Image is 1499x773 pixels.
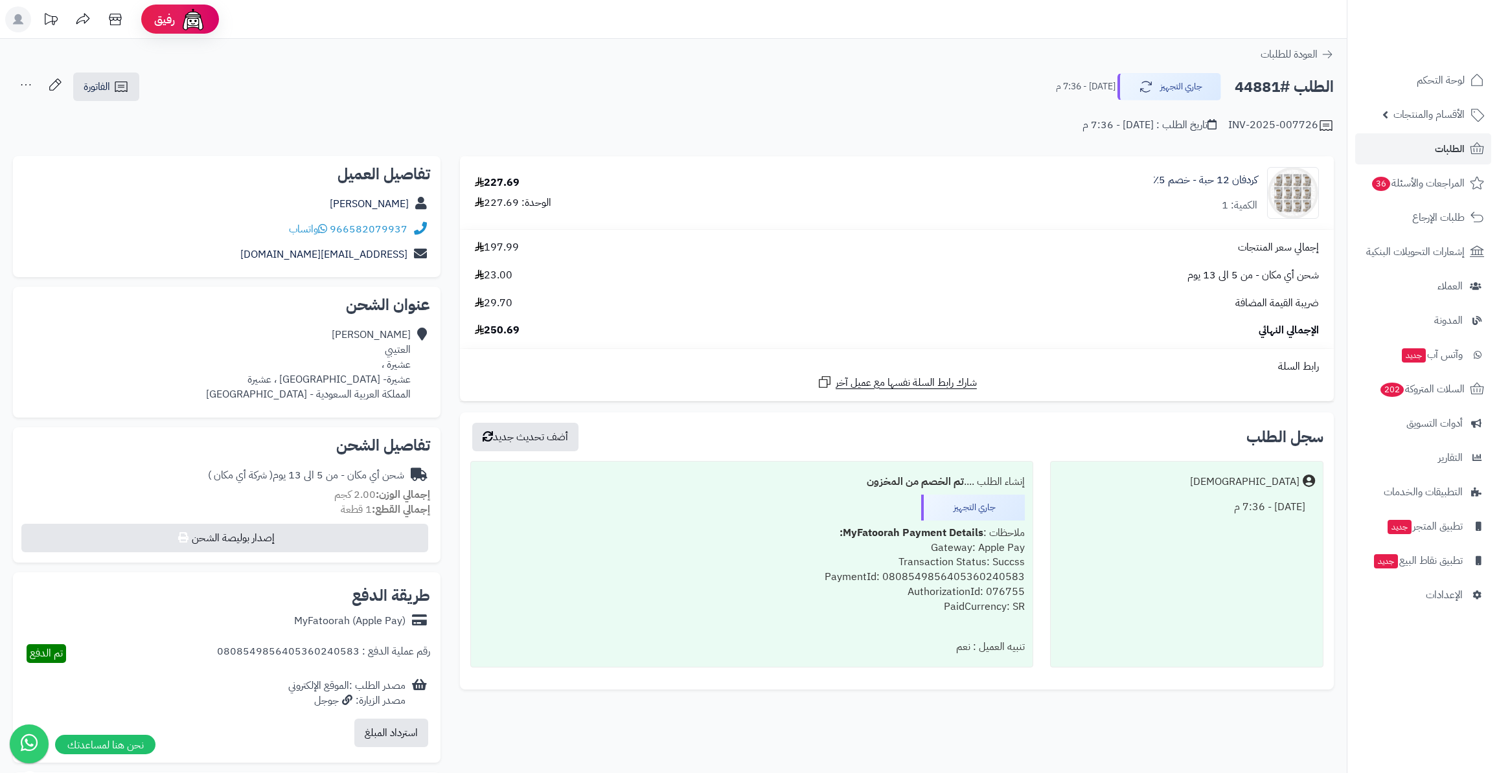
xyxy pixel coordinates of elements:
div: مصدر الزيارة: جوجل [288,693,406,708]
span: العودة للطلبات [1261,47,1318,62]
h2: عنوان الشحن [23,297,430,313]
a: لوحة التحكم [1355,65,1491,96]
span: 202 [1379,382,1405,398]
span: التقارير [1438,449,1463,467]
span: إشعارات التحويلات البنكية [1366,243,1465,261]
button: أضف تحديث جديد [472,423,578,451]
span: جديد [1402,348,1426,363]
strong: إجمالي الوزن: [376,487,430,502]
button: إصدار بوليصة الشحن [21,524,428,552]
div: تنبيه العميل : نعم [479,634,1025,660]
span: الأقسام والمنتجات [1393,106,1465,124]
a: وآتس آبجديد [1355,339,1491,370]
div: إنشاء الطلب .... [479,469,1025,495]
a: إشعارات التحويلات البنكية [1355,236,1491,267]
div: MyFatoorah (Apple Pay) [294,614,406,629]
img: ai-face.png [180,6,206,32]
a: طلبات الإرجاع [1355,202,1491,233]
a: [PERSON_NAME] [330,196,409,212]
img: logo-2.png [1411,12,1487,39]
span: الإعدادات [1426,586,1463,604]
span: وآتس آب [1401,346,1463,364]
span: شحن أي مكان - من 5 الى 13 يوم [1187,268,1319,283]
span: تطبيق نقاط البيع [1373,552,1463,570]
div: [DEMOGRAPHIC_DATA] [1190,475,1299,489]
a: [EMAIL_ADDRESS][DOMAIN_NAME] [240,247,407,262]
a: العملاء [1355,271,1491,302]
div: INV-2025-007726 [1228,118,1334,133]
span: 197.99 [475,240,519,255]
h3: سجل الطلب [1246,429,1323,445]
a: تطبيق المتجرجديد [1355,511,1491,542]
span: تم الدفع [30,645,63,661]
span: الفاتورة [84,79,110,95]
span: جديد [1388,520,1412,534]
span: الطلبات [1435,140,1465,158]
h2: الطلب #44881 [1235,74,1334,100]
span: 250.69 [475,323,520,338]
div: رابط السلة [465,359,1329,374]
a: تطبيق نقاط البيعجديد [1355,545,1491,576]
div: شحن أي مكان - من 5 الى 13 يوم [208,468,404,483]
button: جاري التجهيز [1117,73,1221,100]
div: مصدر الطلب :الموقع الإلكتروني [288,678,406,708]
div: رقم عملية الدفع : 0808549856405360240583 [217,644,430,663]
span: أدوات التسويق [1406,414,1463,432]
a: شارك رابط السلة نفسها مع عميل آخر [817,374,977,390]
a: الطلبات [1355,133,1491,164]
span: إجمالي سعر المنتجات [1238,240,1319,255]
a: أدوات التسويق [1355,408,1491,439]
span: الإجمالي النهائي [1259,323,1319,338]
span: شارك رابط السلة نفسها مع عميل آخر [836,375,977,390]
span: ( شركة أي مكان ) [208,467,273,483]
a: التقارير [1355,442,1491,473]
a: 966582079937 [330,221,407,237]
div: [DATE] - 7:36 م [1058,495,1315,520]
strong: إجمالي القطع: [372,502,430,517]
div: تاريخ الطلب : [DATE] - 7:36 م [1082,118,1217,133]
span: رفيق [154,12,175,27]
a: المراجعات والأسئلة36 [1355,168,1491,199]
h2: طريقة الدفع [352,588,430,603]
span: 36 [1371,176,1391,192]
small: 2.00 كجم [334,487,430,502]
span: العملاء [1437,277,1463,295]
span: ضريبة القيمة المضافة [1235,296,1319,311]
a: العودة للطلبات [1261,47,1334,62]
div: الكمية: 1 [1222,198,1257,213]
div: جاري التجهيز [921,495,1025,521]
span: 29.70 [475,296,512,311]
div: 227.69 [475,175,520,190]
div: الوحدة: 227.69 [475,196,551,210]
span: تطبيق المتجر [1386,517,1463,535]
span: التطبيقات والخدمات [1384,483,1463,501]
button: استرداد المبلغ [354,719,428,747]
span: السلات المتروكة [1379,380,1465,398]
span: المدونة [1434,311,1463,330]
b: تم الخصم من المخزون [867,474,964,489]
b: MyFatoorah Payment Details: [840,525,983,541]
a: المدونة [1355,305,1491,336]
div: [PERSON_NAME] العتيبي عشيرة ، عشيرة- [GEOGRAPHIC_DATA] ، عشيرة المملكة العربية السعودية - [GEOGRA... [206,328,411,401]
a: واتساب [289,221,327,237]
span: 23.00 [475,268,512,283]
a: السلات المتروكة202 [1355,374,1491,405]
a: الإعدادات [1355,579,1491,611]
small: 1 قطعة [341,502,430,517]
a: الفاتورة [73,73,139,101]
a: كردفان 12 حبة - خصم 5٪ [1153,173,1257,188]
span: جديد [1374,554,1398,568]
span: طلبات الإرجاع [1412,208,1465,227]
a: تحديثات المنصة [34,6,67,36]
h2: تفاصيل الشحن [23,438,430,453]
img: karpro2-90x90.jpg [1268,167,1318,219]
small: [DATE] - 7:36 م [1056,80,1116,93]
a: التطبيقات والخدمات [1355,476,1491,508]
h2: تفاصيل العميل [23,166,430,182]
span: المراجعات والأسئلة [1371,174,1465,192]
div: ملاحظات : Gateway: Apple Pay Transaction Status: Succss PaymentId: 0808549856405360240583 Authori... [479,521,1025,634]
span: لوحة التحكم [1417,71,1465,89]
